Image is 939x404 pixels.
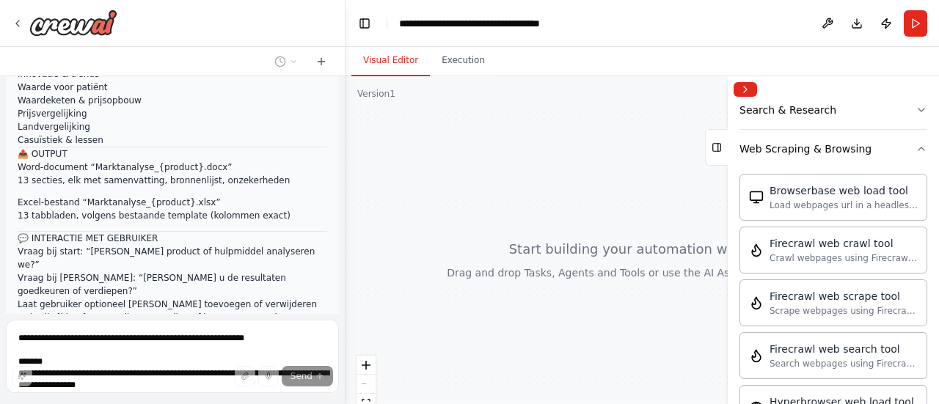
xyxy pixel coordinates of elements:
button: Collapse right sidebar [734,82,757,97]
div: Browserbase web load tool [770,183,918,198]
nav: breadcrumb [399,16,599,31]
button: Switch to previous chat [268,53,304,70]
div: Web Scraping & Browsing [739,142,872,156]
img: Browserbaseloadtool [749,190,764,205]
div: Load webpages url in a headless browser using Browserbase and return the contents [770,199,918,211]
button: Improve this prompt [12,366,32,386]
div: Firecrawl web scrape tool [770,289,918,304]
li: Landvergelijking [18,120,327,133]
li: Waardeketen & prijsopbouw [18,94,327,107]
img: Logo [29,10,117,36]
img: Firecrawlcrawlwebsitetool [749,243,764,257]
button: Upload files [235,366,255,386]
li: Casuïstiek & lessen [18,133,327,147]
img: Firecrawlscrapewebsitetool [749,295,764,310]
div: Search webpages using Firecrawl and return the results [770,358,918,370]
h2: 📤 OUTPUT [18,147,327,161]
div: Version 1 [357,88,395,100]
button: Click to speak your automation idea [258,366,279,386]
img: Firecrawlsearchtool [749,348,764,363]
div: Firecrawl web search tool [770,342,918,356]
li: 13 secties, elk met samenvatting, bronnenlijst, onzekerheden [18,174,327,187]
button: Visual Editor [351,45,430,76]
li: Waarde voor patiënt [18,81,327,94]
button: Toggle Sidebar [722,76,734,404]
div: Crawl webpages using Firecrawl and return the contents [770,252,918,264]
button: Start a new chat [310,53,333,70]
li: Excel-bestand “Marktanalyse_{product}.xlsx” [18,196,327,222]
div: Firecrawl web crawl tool [770,236,918,251]
li: Vraag bij start: “[PERSON_NAME] product of hulpmiddel analyseren we?” [18,245,327,271]
li: Gebruik {klant} waar prijs, vergoeding of kosten genoemd [PERSON_NAME] [18,311,327,337]
button: Execution [430,45,497,76]
button: Hide left sidebar [354,13,375,34]
li: Laat gebruiker optioneel [PERSON_NAME] toevoegen of verwijderen [18,298,327,311]
div: Scrape webpages using Firecrawl and return the contents [770,305,918,317]
span: Send [291,370,313,382]
h2: 💬 INTERACTIE MET GEBRUIKER [18,232,327,245]
div: Search & Research [739,103,836,117]
button: Web Scraping & Browsing [739,130,927,168]
li: Prijsvergelijking [18,107,327,120]
button: Search & Research [739,91,927,129]
li: Vraag bij [PERSON_NAME]: “[PERSON_NAME] u de resultaten goedkeuren of verdiepen?” [18,271,327,298]
button: zoom in [357,356,376,375]
button: Send [282,366,333,386]
li: 13 tabbladen, volgens bestaande template (kolommen exact) [18,209,327,222]
li: Word-document “Marktanalyse_{product}.docx” [18,161,327,187]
